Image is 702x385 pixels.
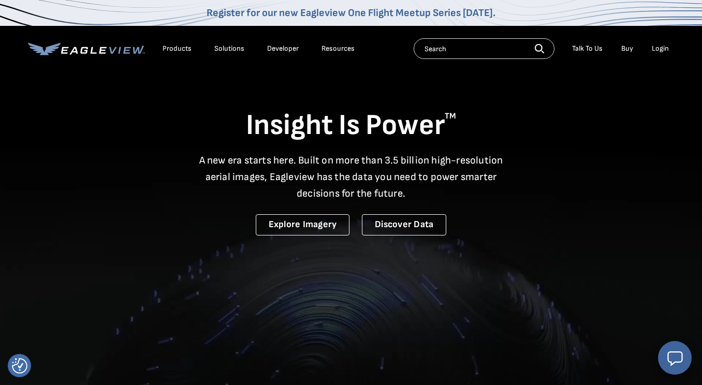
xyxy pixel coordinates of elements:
div: Talk To Us [572,44,603,53]
h1: Insight Is Power [28,108,674,144]
input: Search [414,38,554,59]
img: Revisit consent button [12,358,27,374]
div: Resources [321,44,355,53]
p: A new era starts here. Built on more than 3.5 billion high-resolution aerial images, Eagleview ha... [193,152,509,202]
button: Consent Preferences [12,358,27,374]
button: Open chat window [658,341,692,375]
a: Discover Data [362,214,446,235]
a: Buy [621,44,633,53]
a: Register for our new Eagleview One Flight Meetup Series [DATE]. [207,7,495,19]
div: Solutions [214,44,244,53]
div: Login [652,44,669,53]
sup: TM [445,111,456,121]
a: Explore Imagery [256,214,350,235]
div: Products [163,44,192,53]
a: Developer [267,44,299,53]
